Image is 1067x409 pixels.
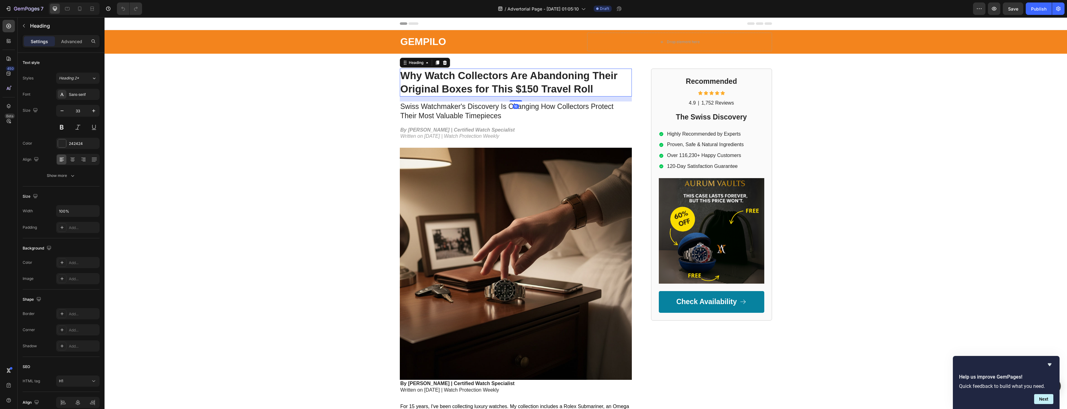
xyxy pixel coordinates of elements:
input: Auto [56,205,99,217]
div: Add... [69,276,98,282]
div: 16 [408,87,414,92]
div: Add... [69,344,98,349]
button: H1 [56,375,100,387]
span: / [505,6,506,12]
div: Add... [69,327,98,333]
div: 450 [6,66,15,71]
h1: Why Watch Collectors Are Abandoning Their Original Boxes for This $150 Travel Roll [295,51,527,79]
p: Highly Recommended by Experts [563,114,639,120]
button: Hide survey [1046,361,1053,368]
div: Shape [23,295,42,304]
strong: By [PERSON_NAME] | Certified Watch Specialist [296,363,410,369]
div: Drop element here [562,22,595,27]
p: Swiss Watchmaker's Discovery Is Changing How Collectors Protect Their Most Valuable Timepieces [296,85,527,103]
div: Show more [47,173,76,179]
p: Written on [DATE] | Watch Protection Weekly [296,110,527,123]
button: Show more [23,170,100,181]
div: Styles [23,75,33,81]
span: Advertorial Page - [DATE] 01:05:10 [507,6,579,12]
div: Color [23,260,32,265]
p: 7 [41,5,43,12]
button: Save [1003,2,1023,15]
p: 1,752 Reviews [597,83,629,89]
h2: Help us improve GemPages! [959,373,1053,381]
div: Size [23,106,39,115]
div: Add... [69,225,98,231]
button: Publish [1026,2,1052,15]
p: Written on [DATE] | Watch Protection Weekly [296,363,527,376]
p: Settings [31,38,48,45]
iframe: Design area [105,17,1067,409]
span: H1 [59,379,63,383]
div: Shadow [23,343,37,349]
p: Heading [30,22,97,29]
p: GEMPILO [296,18,480,31]
div: Size [23,192,39,201]
div: Color [23,141,32,146]
div: Add... [69,311,98,317]
button: Heading 2* [56,73,100,84]
p: Advanced [61,38,82,45]
p: Proven, Safe & Natural Ingredients [563,124,639,131]
p: Check Availability [572,280,632,289]
div: Background [23,244,53,253]
div: Font [23,92,30,97]
div: Image [23,276,33,281]
div: Align [23,155,40,164]
div: Beta [5,114,15,119]
p: 4.9 [584,83,591,89]
button: 7 [2,2,46,15]
img: gempages_569211003351335957-e8e9c53f-143a-496d-a555-a36a1f73307c.png [554,161,660,266]
span: Save [1008,6,1018,11]
div: SEO [23,364,30,370]
img: gempages_569211003351335957-1d4de9f1-4f48-4293-b00e-55681a76418e.jpg [295,130,527,362]
div: Text style [23,60,40,65]
p: Quick feedback to build what you need. [959,383,1053,389]
button: Next question [1034,394,1053,404]
div: Publish [1031,6,1047,12]
div: Help us improve GemPages! [959,361,1053,404]
div: HTML tag [23,378,40,384]
div: Border [23,311,35,317]
div: Add... [69,260,98,266]
div: 242424 [69,141,98,146]
h2: The Swiss Discovery [554,95,660,105]
h2: Recommended [554,59,660,70]
p: | [593,83,595,89]
strong: By [PERSON_NAME] | Certified Watch Specialist [296,110,410,115]
a: Check Availability [554,274,660,295]
div: Sans-serif [69,92,98,97]
div: Heading [303,43,320,48]
div: Corner [23,327,35,333]
div: Align [23,398,40,407]
span: Draft [600,6,609,11]
p: 120-Day Satisfaction Guarantee [563,146,639,152]
div: Width [23,208,33,214]
div: Undo/Redo [117,2,142,15]
p: Over 116,230+ Happy Customers [563,135,639,142]
div: Padding [23,225,37,230]
span: Heading 2* [59,75,79,81]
